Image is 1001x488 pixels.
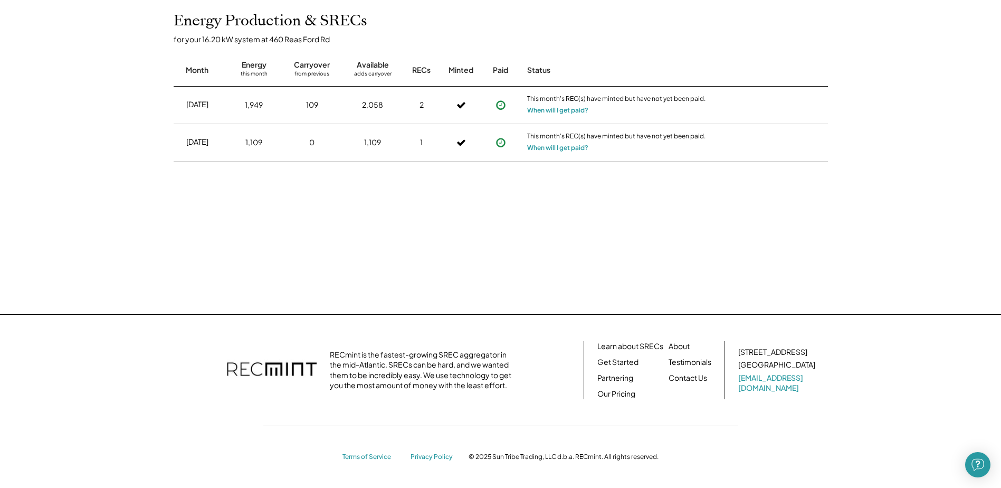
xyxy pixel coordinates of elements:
[493,97,509,113] button: Payment approved, but not yet initiated.
[738,347,807,358] div: [STREET_ADDRESS]
[294,70,329,81] div: from previous
[186,137,208,147] div: [DATE]
[527,132,707,143] div: This month's REC(s) have minted but have not yet been paid.
[186,99,208,110] div: [DATE]
[364,137,381,148] div: 1,109
[241,70,268,81] div: this month
[294,60,330,70] div: Carryover
[420,100,424,110] div: 2
[420,137,423,148] div: 1
[597,373,633,383] a: Partnering
[527,143,588,153] button: When will I get paid?
[669,357,711,368] a: Testimonials
[527,105,588,116] button: When will I get paid?
[362,100,383,110] div: 2,058
[174,12,367,30] h2: Energy Production & SRECs
[245,100,263,110] div: 1,949
[597,389,635,399] a: Our Pricing
[411,453,458,462] a: Privacy Policy
[309,137,314,148] div: 0
[354,70,392,81] div: adds carryover
[342,453,401,462] a: Terms of Service
[738,360,815,370] div: [GEOGRAPHIC_DATA]
[493,135,509,151] button: Payment approved, but not yet initiated.
[669,373,707,383] a: Contact Us
[227,352,317,389] img: recmint-logotype%403x.png
[527,95,707,105] div: This month's REC(s) have minted but have not yet been paid.
[306,100,318,110] div: 109
[242,60,266,70] div: Energy
[965,452,990,477] div: Open Intercom Messenger
[597,357,638,368] a: Get Started
[245,137,262,148] div: 1,109
[174,34,838,44] div: for your 16.20 kW system at 460 Reas Ford Rd
[357,60,389,70] div: Available
[738,373,817,393] a: [EMAIL_ADDRESS][DOMAIN_NAME]
[597,341,663,352] a: Learn about SRECs
[469,453,659,461] div: © 2025 Sun Tribe Trading, LLC d.b.a. RECmint. All rights reserved.
[412,65,431,76] div: RECs
[493,65,508,76] div: Paid
[186,65,208,76] div: Month
[527,65,707,76] div: Status
[669,341,690,352] a: About
[449,65,473,76] div: Minted
[330,350,517,391] div: RECmint is the fastest-growing SREC aggregator in the mid-Atlantic. SRECs can be hard, and we wan...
